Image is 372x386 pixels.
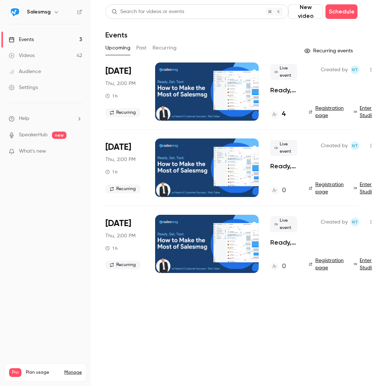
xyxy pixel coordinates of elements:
span: Thu, 2:00 PM [105,80,136,87]
div: Search for videos or events [112,8,184,16]
img: Salesmsg [9,6,21,18]
span: new [52,132,66,139]
span: Recurring [105,261,140,269]
h4: 0 [282,262,286,272]
a: Ready, Set, Text: How To Make The Most Of Salesmsg (Weekly Training) [270,86,297,95]
span: Created by [321,218,348,226]
span: Help [19,115,29,122]
span: Created by [321,65,348,74]
div: 1 h [105,169,118,175]
div: Sep 25 Thu, 2:00 PM (America/New York) [105,63,143,121]
h4: 4 [282,109,286,119]
span: Live event [270,216,297,232]
span: [DATE] [105,141,131,153]
div: Oct 9 Thu, 2:00 PM (America/New York) [105,215,143,273]
button: Upcoming [105,42,130,54]
div: Audience [9,68,41,75]
div: Oct 2 Thu, 2:00 PM (America/New York) [105,138,143,197]
span: Nick Tabar [351,141,359,150]
div: 1 h [105,245,118,251]
a: Registration page [309,105,345,119]
a: SpeakerHub [19,131,48,139]
div: Settings [9,84,38,91]
span: [DATE] [105,65,131,77]
button: Schedule [325,4,357,19]
span: Thu, 2:00 PM [105,156,136,163]
button: New video [288,4,323,19]
a: 0 [270,186,286,196]
a: Registration page [309,257,345,272]
span: Recurring [105,185,140,193]
span: Nick Tabar [351,218,359,226]
a: Ready, Set, Text: How To Make The Most Of Salesmsg (Weekly Training) [270,162,297,170]
div: Events [9,36,34,43]
a: Manage [64,370,82,375]
span: Recurring [105,108,140,117]
a: Registration page [309,181,345,196]
span: Live event [270,140,297,156]
button: Recurring events [301,45,357,57]
span: Created by [321,141,348,150]
div: Videos [9,52,35,59]
span: Live event [270,64,297,80]
a: 4 [270,109,286,119]
span: NT [352,218,358,226]
span: What's new [19,148,46,155]
iframe: Noticeable Trigger [73,148,82,155]
span: Thu, 2:00 PM [105,232,136,240]
li: help-dropdown-opener [9,115,82,122]
span: [DATE] [105,218,131,229]
h6: Salesmsg [27,8,50,16]
button: Recurring [153,42,177,54]
span: Plan usage [26,370,60,375]
div: 1 h [105,93,118,99]
span: NT [352,141,358,150]
span: NT [352,65,358,74]
span: Nick Tabar [351,65,359,74]
h1: Events [105,31,128,39]
button: Past [136,42,147,54]
span: Pro [9,368,21,377]
a: 0 [270,262,286,272]
a: Ready, Set, Text: How To Make The Most Of Salesmsg (Weekly Training) [270,238,297,247]
h4: 0 [282,186,286,196]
